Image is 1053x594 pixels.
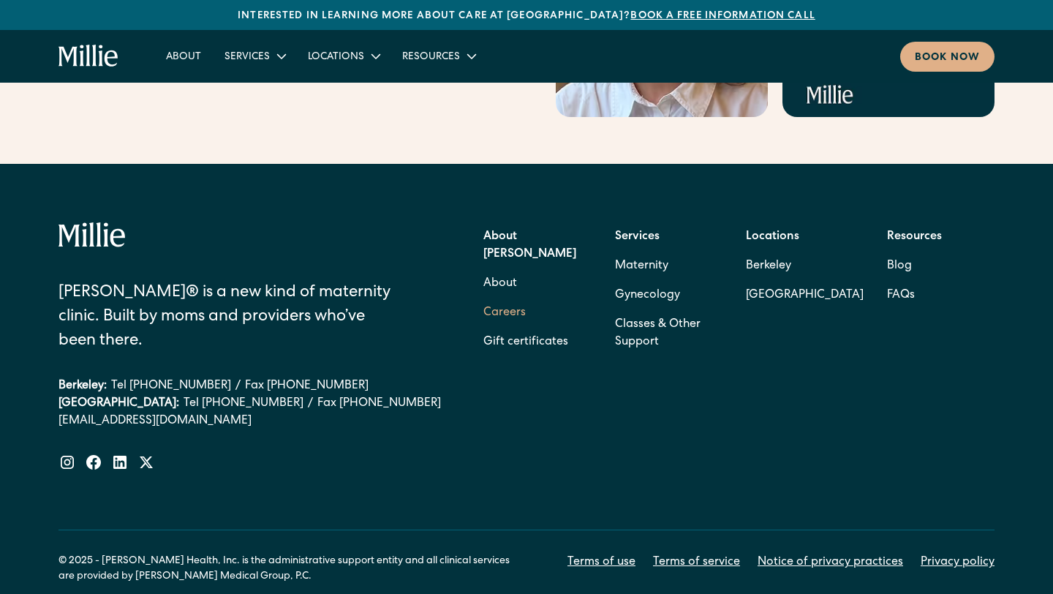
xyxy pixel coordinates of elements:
[483,298,526,328] a: Careers
[746,231,799,243] strong: Locations
[483,269,517,298] a: About
[915,50,980,66] div: Book now
[308,395,313,413] div: /
[317,395,441,413] a: Fax [PHONE_NUMBER]
[154,44,213,68] a: About
[245,377,369,395] a: Fax [PHONE_NUMBER]
[615,281,680,310] a: Gynecology
[58,282,403,354] div: [PERSON_NAME]® is a new kind of maternity clinic. Built by moms and providers who’ve been there.
[58,395,179,413] div: [GEOGRAPHIC_DATA]:
[184,395,303,413] a: Tel [PHONE_NUMBER]
[224,50,270,65] div: Services
[758,554,903,571] a: Notice of privacy practices
[653,554,740,571] a: Terms of service
[58,554,526,584] div: © 2025 - [PERSON_NAME] Health, Inc. is the administrative support entity and all clinical service...
[887,231,942,243] strong: Resources
[921,554,994,571] a: Privacy policy
[308,50,364,65] div: Locations
[900,42,994,72] a: Book now
[213,44,296,68] div: Services
[402,50,460,65] div: Resources
[58,45,119,68] a: home
[746,281,864,310] a: [GEOGRAPHIC_DATA]
[746,252,864,281] a: Berkeley
[887,281,915,310] a: FAQs
[483,328,568,357] a: Gift certificates
[630,11,815,21] a: Book a free information call
[235,377,241,395] div: /
[615,252,668,281] a: Maternity
[615,231,660,243] strong: Services
[58,413,442,430] a: [EMAIL_ADDRESS][DOMAIN_NAME]
[483,231,576,260] strong: About [PERSON_NAME]
[567,554,635,571] a: Terms of use
[615,310,722,357] a: Classes & Other Support
[887,252,912,281] a: Blog
[58,377,107,395] div: Berkeley:
[390,44,486,68] div: Resources
[111,377,231,395] a: Tel [PHONE_NUMBER]
[296,44,390,68] div: Locations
